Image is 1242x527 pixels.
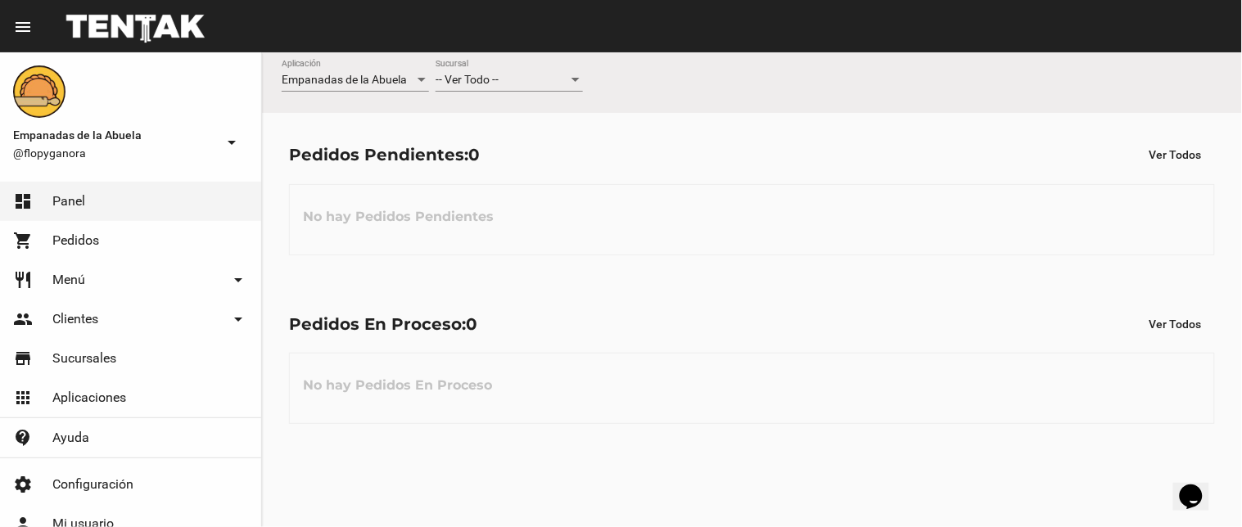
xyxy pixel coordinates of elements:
[228,309,248,329] mat-icon: arrow_drop_down
[13,145,215,161] span: @flopyganora
[1136,309,1215,339] button: Ver Todos
[13,17,33,37] mat-icon: menu
[52,476,133,493] span: Configuración
[52,430,89,446] span: Ayuda
[13,428,33,448] mat-icon: contact_support
[13,388,33,408] mat-icon: apps
[290,361,505,410] h3: No hay Pedidos En Proceso
[13,65,65,118] img: f0136945-ed32-4f7c-91e3-a375bc4bb2c5.png
[468,145,480,164] span: 0
[13,475,33,494] mat-icon: settings
[13,231,33,250] mat-icon: shopping_cart
[1173,462,1226,511] iframe: chat widget
[290,192,507,241] h3: No hay Pedidos Pendientes
[466,314,477,334] span: 0
[222,133,242,152] mat-icon: arrow_drop_down
[52,311,98,327] span: Clientes
[228,270,248,290] mat-icon: arrow_drop_down
[1136,140,1215,169] button: Ver Todos
[52,390,126,406] span: Aplicaciones
[289,142,480,168] div: Pedidos Pendientes:
[1149,318,1202,331] span: Ver Todos
[52,193,85,209] span: Panel
[13,309,33,329] mat-icon: people
[282,73,407,86] span: Empanadas de la Abuela
[13,125,215,145] span: Empanadas de la Abuela
[13,270,33,290] mat-icon: restaurant
[13,191,33,211] mat-icon: dashboard
[13,349,33,368] mat-icon: store
[289,311,477,337] div: Pedidos En Proceso:
[1149,148,1202,161] span: Ver Todos
[52,350,116,367] span: Sucursales
[52,272,85,288] span: Menú
[52,232,99,249] span: Pedidos
[436,73,499,86] span: -- Ver Todo --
